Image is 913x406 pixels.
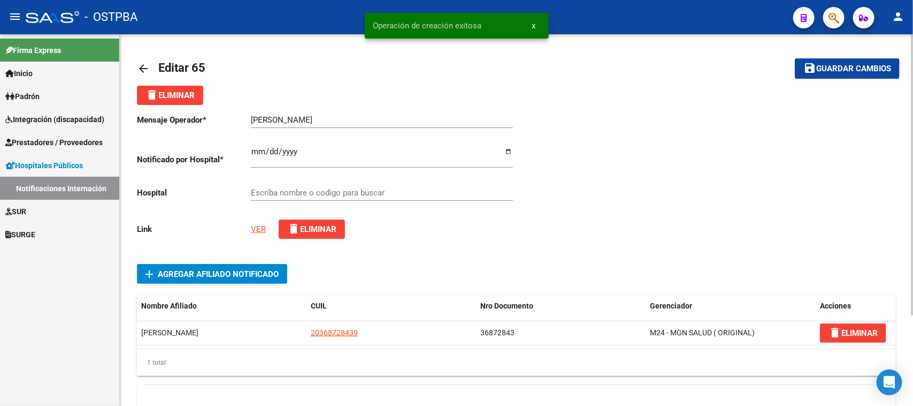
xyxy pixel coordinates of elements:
button: x [524,16,544,35]
button: Agregar Afiliado Notificado [137,264,287,284]
span: SUR [5,206,26,217]
span: M24 - MGN SALUD ( ORIGINAL) [650,328,755,337]
p: Hospital [137,187,251,199]
mat-icon: delete [145,88,158,101]
p: Link [137,223,251,235]
span: Nombre Afiliado [141,302,197,310]
button: Eliminar [137,86,203,105]
div: 1 total [137,349,896,376]
mat-icon: save [803,62,816,74]
span: - OSTPBA [85,5,137,29]
button: ELIMINAR [820,324,886,343]
span: Integración (discapacidad) [5,114,104,125]
span: Agregar Afiliado Notificado [158,269,279,279]
datatable-header-cell: CUIL [306,295,476,318]
button: Eliminar [279,220,345,239]
span: CUIL [311,302,327,310]
span: GIRADO AGUSTIN [141,328,198,337]
span: 36872843 [481,328,515,337]
mat-icon: delete [828,326,841,339]
mat-icon: arrow_back [137,62,150,75]
datatable-header-cell: Nombre Afiliado [137,295,306,318]
p: Notificado por Hospital [137,154,251,166]
mat-icon: delete [287,222,300,235]
datatable-header-cell: Acciones [816,295,896,318]
p: Mensaje Operador [137,114,251,126]
span: Eliminar [145,91,195,100]
span: 20368728439 [311,328,358,337]
span: Guardar cambios [816,64,891,74]
span: Firma Express [5,44,61,56]
datatable-header-cell: Nro Documento [477,295,646,318]
span: Operación de creación exitosa [373,20,482,31]
span: Gerenciador [650,302,693,310]
datatable-header-cell: Gerenciador [646,295,816,318]
span: Eliminar [287,224,336,234]
mat-icon: add [143,268,156,281]
mat-icon: menu [9,10,21,23]
span: Inicio [5,67,33,79]
span: x [532,21,536,31]
a: VER [251,224,266,234]
span: ELIMINAR [828,328,878,338]
span: Editar 65 [158,61,205,74]
div: Open Intercom Messenger [877,370,902,395]
span: Acciones [820,302,851,310]
mat-icon: person [892,10,904,23]
span: Padrón [5,91,40,102]
button: Guardar cambios [795,58,900,78]
span: Hospitales Públicos [5,160,83,171]
span: Nro Documento [481,302,534,310]
span: SURGE [5,229,35,240]
span: Prestadores / Proveedores [5,137,103,148]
